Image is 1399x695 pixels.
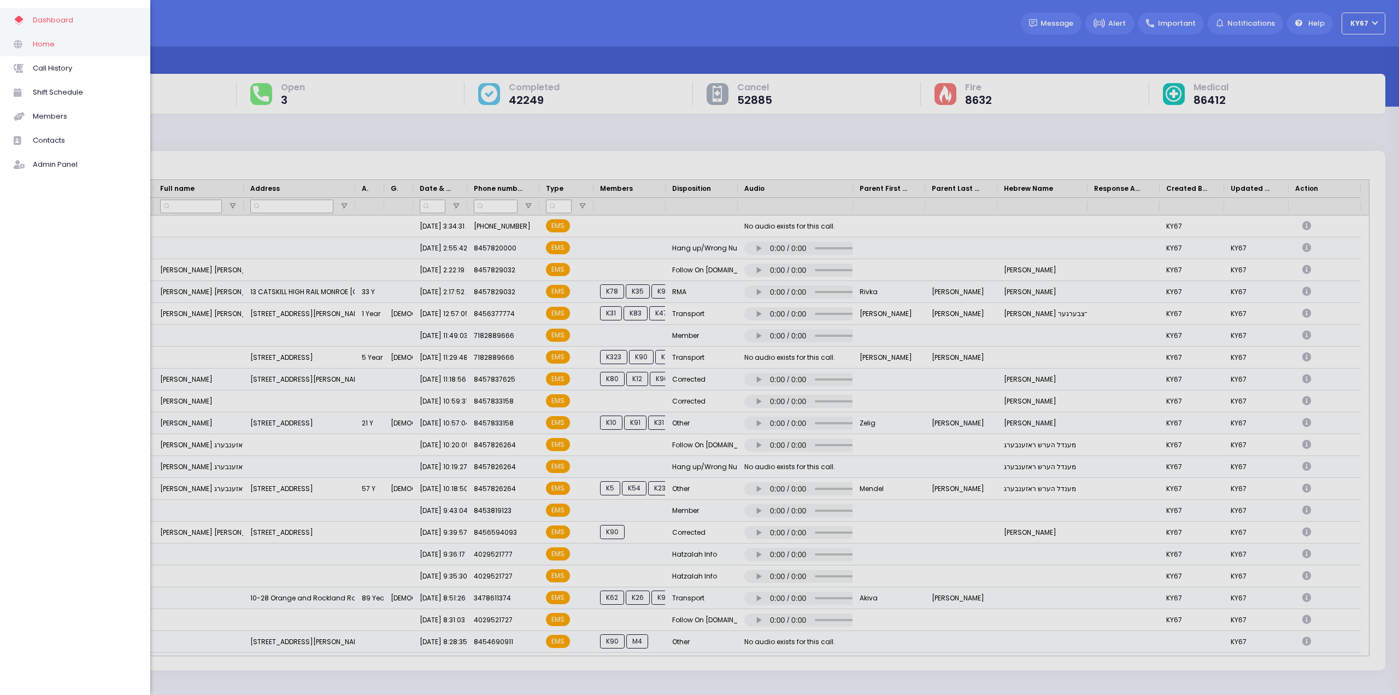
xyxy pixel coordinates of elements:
[33,13,137,27] span: Dashboard
[33,109,137,124] span: Members
[33,157,137,172] span: Admin Panel
[33,61,137,75] span: Call History
[33,133,137,148] span: Contacts
[33,85,137,100] span: Shift Schedule
[33,37,137,51] span: Home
